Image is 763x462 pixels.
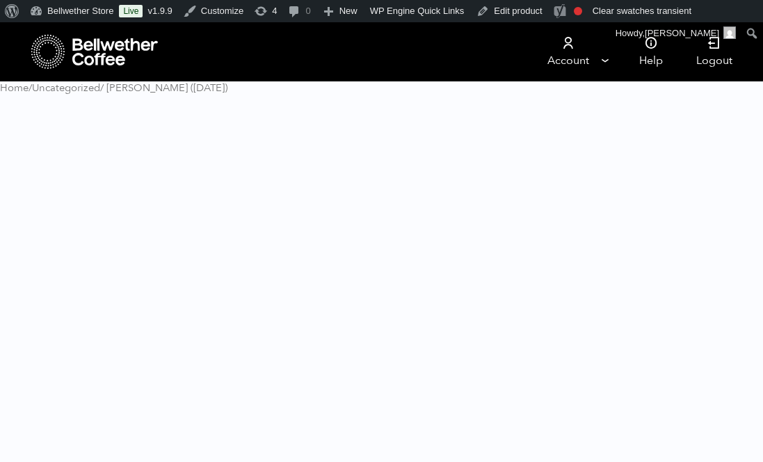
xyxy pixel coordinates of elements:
[680,22,749,81] a: Logout
[611,22,741,45] a: Howdy,
[525,22,611,81] a: Account
[574,7,582,15] div: Focus keyphrase not set
[119,5,143,17] a: Live
[32,81,100,95] a: Uncategorized
[645,28,719,38] span: [PERSON_NAME]
[623,22,680,81] a: Help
